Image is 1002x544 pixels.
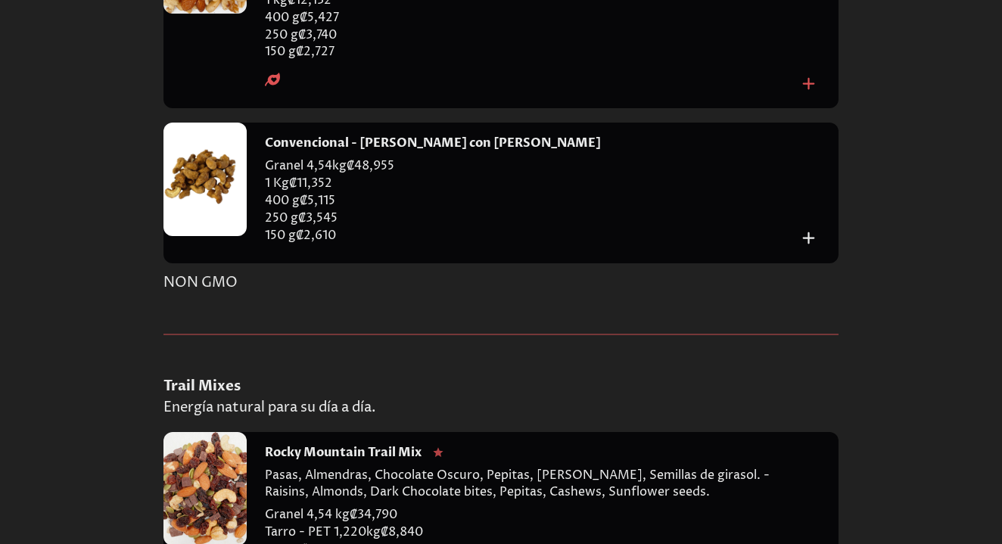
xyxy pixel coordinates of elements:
p: 400 g ₡ 5,115 [265,192,797,210]
p: Tarro - PET 1,220kg ₡ 8,840 [265,524,797,541]
p: 150 g ₡ 2,610 [265,227,797,244]
h4: Convencional - [PERSON_NAME] con [PERSON_NAME] [265,135,601,151]
p: Energía natural para su día a día. [163,398,839,417]
h4: Rocky Mountain Trail Mix [265,444,422,461]
p: 250 g ₡ 3,545 [265,210,797,227]
p: 150 g ₡ 2,727 [265,43,797,61]
h2: NON GMO [163,273,839,292]
button: Add to cart [797,226,820,250]
h3: Trail Mixes [163,377,839,396]
p: Pasas, Almendras, Chocolate Oscuro, Pepitas, [PERSON_NAME], Semillas de girasol. - Raisins, Almon... [265,467,797,506]
p: 250 g ₡ 3,740 [265,26,797,44]
p: 400 g ₡ 5,427 [265,9,797,26]
button: Add to cart [797,72,820,95]
p: Granel 4,54kg ₡ 48,955 [265,157,797,175]
p: 1 Kg ₡ 11,352 [265,175,797,192]
p: Granel 4,54 kg ₡ 34,790 [265,506,797,524]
